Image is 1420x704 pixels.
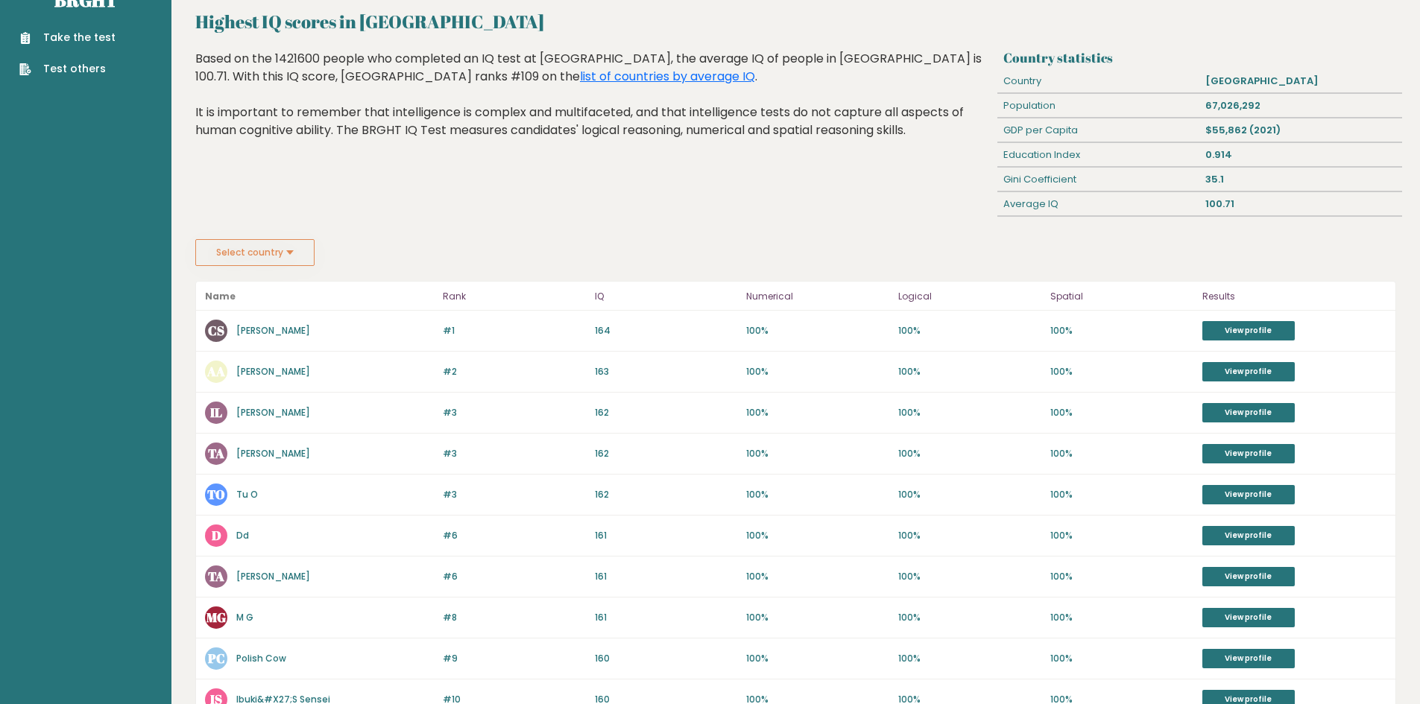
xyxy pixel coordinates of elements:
[746,288,889,305] p: Numerical
[746,447,889,460] p: 100%
[595,611,738,624] p: 161
[1050,611,1193,624] p: 100%
[207,486,225,503] text: TO
[206,609,226,626] text: MG
[898,488,1041,501] p: 100%
[1003,50,1396,66] h3: Country statistics
[236,365,310,378] a: [PERSON_NAME]
[997,143,1199,167] div: Education Index
[898,406,1041,419] p: 100%
[898,570,1041,583] p: 100%
[212,527,221,544] text: D
[19,61,116,77] a: Test others
[236,611,253,624] a: M G
[746,611,889,624] p: 100%
[195,239,315,266] button: Select country
[1050,488,1193,501] p: 100%
[746,570,889,583] p: 100%
[210,404,222,421] text: IL
[746,652,889,665] p: 100%
[1200,192,1402,216] div: 100.71
[746,488,889,501] p: 100%
[443,529,586,542] p: #6
[898,324,1041,337] p: 100%
[1200,143,1402,167] div: 0.914
[443,611,586,624] p: #8
[236,652,286,665] a: Polish Cow
[595,447,738,460] p: 162
[595,488,738,501] p: 162
[236,406,310,419] a: [PERSON_NAME]
[443,570,586,583] p: #6
[595,288,738,305] p: IQ
[997,168,1199,191] div: Gini Coefficient
[207,650,225,667] text: PC
[206,363,225,380] text: AA
[195,50,992,162] div: Based on the 1421600 people who completed an IQ test at [GEOGRAPHIC_DATA], the average IQ of peop...
[595,652,738,665] p: 160
[1202,288,1386,305] p: Results
[443,447,586,460] p: #3
[1200,94,1402,118] div: 67,026,292
[236,488,258,501] a: Tu O
[1050,570,1193,583] p: 100%
[898,365,1041,378] p: 100%
[1202,608,1295,627] a: View profile
[19,30,116,45] a: Take the test
[898,652,1041,665] p: 100%
[997,94,1199,118] div: Population
[595,365,738,378] p: 163
[997,192,1199,216] div: Average IQ
[746,406,889,419] p: 100%
[236,447,310,460] a: [PERSON_NAME]
[746,324,889,337] p: 100%
[1050,447,1193,460] p: 100%
[195,8,1396,35] h2: Highest IQ scores in [GEOGRAPHIC_DATA]
[205,290,236,302] b: Name
[1200,168,1402,191] div: 35.1
[898,529,1041,542] p: 100%
[236,324,310,337] a: [PERSON_NAME]
[1050,288,1193,305] p: Spatial
[1202,526,1295,545] a: View profile
[595,570,738,583] p: 161
[1200,69,1402,93] div: [GEOGRAPHIC_DATA]
[746,365,889,378] p: 100%
[443,488,586,501] p: #3
[595,529,738,542] p: 161
[236,529,249,542] a: Dd
[443,365,586,378] p: #2
[1202,362,1295,381] a: View profile
[443,288,586,305] p: Rank
[595,324,738,337] p: 164
[1050,324,1193,337] p: 100%
[1202,403,1295,422] a: View profile
[1202,321,1295,340] a: View profile
[236,570,310,583] a: [PERSON_NAME]
[1200,118,1402,142] div: $55,862 (2021)
[1202,485,1295,504] a: View profile
[208,568,224,585] text: TA
[997,118,1199,142] div: GDP per Capita
[746,529,889,542] p: 100%
[898,611,1041,624] p: 100%
[1050,406,1193,419] p: 100%
[898,288,1041,305] p: Logical
[997,69,1199,93] div: Country
[1050,652,1193,665] p: 100%
[898,447,1041,460] p: 100%
[1202,567,1295,586] a: View profile
[580,68,755,85] a: list of countries by average IQ
[443,652,586,665] p: #9
[443,324,586,337] p: #1
[208,322,224,339] text: CS
[1202,649,1295,668] a: View profile
[208,445,224,462] text: TA
[1202,444,1295,463] a: View profile
[1050,529,1193,542] p: 100%
[443,406,586,419] p: #3
[1050,365,1193,378] p: 100%
[595,406,738,419] p: 162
